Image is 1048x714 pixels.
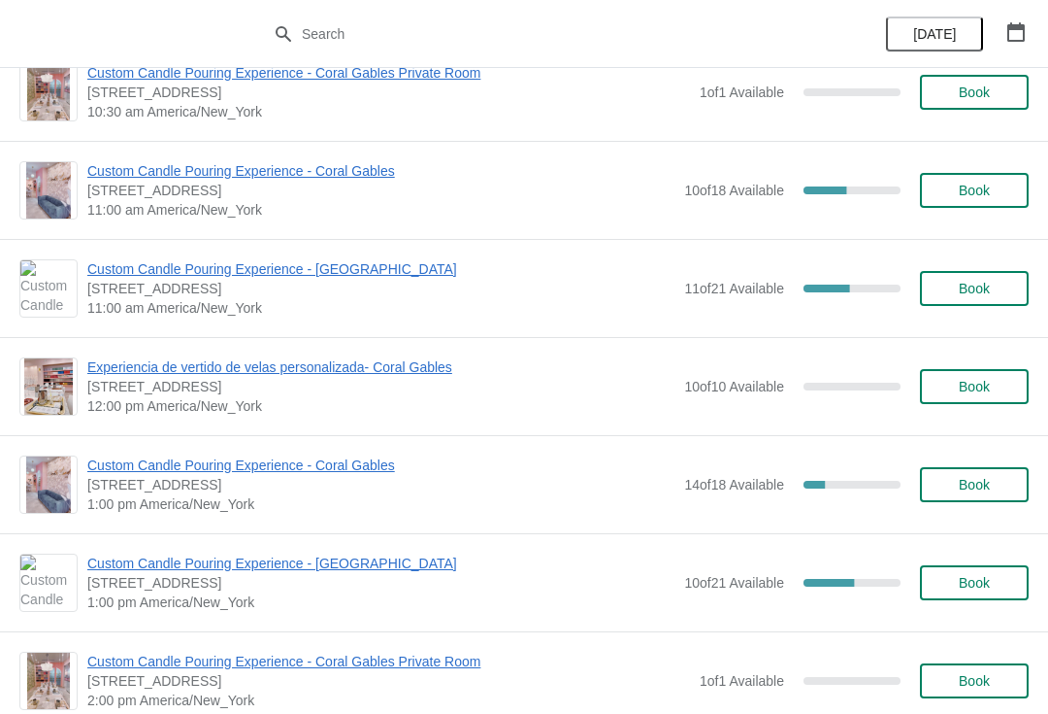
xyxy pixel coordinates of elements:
[700,673,784,689] span: 1 of 1 Available
[959,85,990,100] span: Book
[684,575,784,591] span: 10 of 21 Available
[87,573,674,593] span: [STREET_ADDRESS]
[87,593,674,612] span: 1:00 pm America/New_York
[87,161,674,181] span: Custom Candle Pouring Experience - Coral Gables
[20,555,77,611] img: Custom Candle Pouring Experience - Fort Lauderdale | 914 East Las Olas Boulevard, Fort Lauderdale...
[684,183,784,198] span: 10 of 18 Available
[920,663,1029,698] button: Book
[20,260,77,317] img: Custom Candle Pouring Experience - Fort Lauderdale | 914 East Las Olas Boulevard, Fort Lauderdale...
[27,653,70,709] img: Custom Candle Pouring Experience - Coral Gables Private Room | 154 Giralda Avenue, Coral Gables, ...
[87,494,674,514] span: 1:00 pm America/New_York
[27,64,70,120] img: Custom Candle Pouring Experience - Coral Gables Private Room | 154 Giralda Avenue, Coral Gables, ...
[87,475,674,494] span: [STREET_ADDRESS]
[26,162,72,219] img: Custom Candle Pouring Experience - Coral Gables | 154 Giralda Avenue, Coral Gables, FL, USA | 11:...
[87,396,674,416] span: 12:00 pm America/New_York
[87,652,690,671] span: Custom Candle Pouring Experience - Coral Gables Private Room
[301,17,786,51] input: Search
[886,17,983,51] button: [DATE]
[87,102,690,121] span: 10:30 am America/New_York
[920,467,1029,502] button: Book
[87,181,674,200] span: [STREET_ADDRESS]
[87,554,674,573] span: Custom Candle Pouring Experience - [GEOGRAPHIC_DATA]
[684,477,784,493] span: 14 of 18 Available
[920,173,1029,208] button: Book
[920,565,1029,600] button: Book
[913,26,956,42] span: [DATE]
[920,369,1029,404] button: Book
[684,379,784,394] span: 10 of 10 Available
[959,477,990,493] span: Book
[959,379,990,394] span: Book
[959,183,990,198] span: Book
[920,271,1029,306] button: Book
[87,671,690,691] span: [STREET_ADDRESS]
[87,357,674,377] span: Experiencia de vertido de velas personalizada- Coral Gables
[700,85,784,100] span: 1 of 1 Available
[87,298,674,318] span: 11:00 am America/New_York
[24,358,73,415] img: Experiencia de vertido de velas personalizada- Coral Gables | 154 Giralda Avenue, Coral Gables, F...
[920,75,1029,110] button: Book
[87,83,690,102] span: [STREET_ADDRESS]
[959,673,990,689] span: Book
[87,279,674,298] span: [STREET_ADDRESS]
[684,281,784,296] span: 11 of 21 Available
[87,377,674,396] span: [STREET_ADDRESS]
[87,200,674,220] span: 11:00 am America/New_York
[87,456,674,475] span: Custom Candle Pouring Experience - Coral Gables
[959,575,990,591] span: Book
[959,281,990,296] span: Book
[26,457,72,513] img: Custom Candle Pouring Experience - Coral Gables | 154 Giralda Avenue, Coral Gables, FL, USA | 1:0...
[87,691,690,710] span: 2:00 pm America/New_York
[87,63,690,83] span: Custom Candle Pouring Experience - Coral Gables Private Room
[87,259,674,279] span: Custom Candle Pouring Experience - [GEOGRAPHIC_DATA]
